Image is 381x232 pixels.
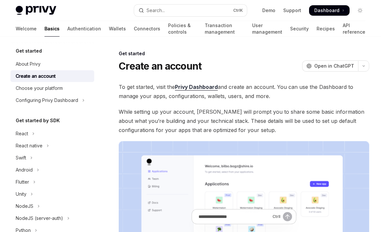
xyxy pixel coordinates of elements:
a: Connectors [134,21,160,37]
div: NodeJS (server-auth) [16,214,63,222]
div: Choose your platform [16,84,63,92]
img: light logo [16,6,56,15]
a: API reference [343,21,365,37]
button: Toggle NodeJS (server-auth) section [10,212,94,224]
a: Create an account [10,70,94,82]
a: Recipes [317,21,335,37]
button: Send message [283,212,292,221]
button: Toggle React native section [10,140,94,152]
a: Authentication [67,21,101,37]
div: React native [16,142,43,150]
div: About Privy [16,60,41,68]
button: Toggle React section [10,128,94,140]
button: Toggle Configuring Privy Dashboard section [10,94,94,106]
a: Demo [262,7,275,14]
span: Open in ChatGPT [314,63,354,69]
div: Swift [16,154,26,162]
button: Toggle Flutter section [10,176,94,188]
button: Toggle Swift section [10,152,94,164]
div: Unity [16,190,26,198]
div: Flutter [16,178,29,186]
div: Get started [119,50,369,57]
span: Dashboard [314,7,339,14]
button: Toggle dark mode [355,5,365,16]
a: About Privy [10,58,94,70]
span: While setting up your account, [PERSON_NAME] will prompt you to share some basic information abou... [119,107,369,135]
span: To get started, visit the and create an account. You can use the Dashboard to manage your apps, c... [119,82,369,101]
a: Welcome [16,21,37,37]
a: Dashboard [309,5,350,16]
button: Toggle NodeJS section [10,200,94,212]
h5: Get started by SDK [16,117,60,124]
span: Ctrl K [233,8,243,13]
button: Open in ChatGPT [302,60,358,72]
input: Ask a question... [199,209,270,224]
a: Wallets [109,21,126,37]
a: User management [252,21,282,37]
button: Toggle Unity section [10,188,94,200]
button: Open search [134,5,247,16]
div: React [16,130,28,138]
div: Android [16,166,33,174]
div: Configuring Privy Dashboard [16,96,78,104]
div: Search... [147,7,165,14]
a: Basics [44,21,60,37]
a: Policies & controls [168,21,197,37]
h5: Get started [16,47,42,55]
a: Support [283,7,301,14]
button: Toggle Android section [10,164,94,176]
a: Security [290,21,309,37]
a: Choose your platform [10,82,94,94]
div: Create an account [16,72,56,80]
div: NodeJS [16,202,33,210]
h1: Create an account [119,60,201,72]
a: Privy Dashboard [175,84,218,91]
a: Transaction management [205,21,244,37]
